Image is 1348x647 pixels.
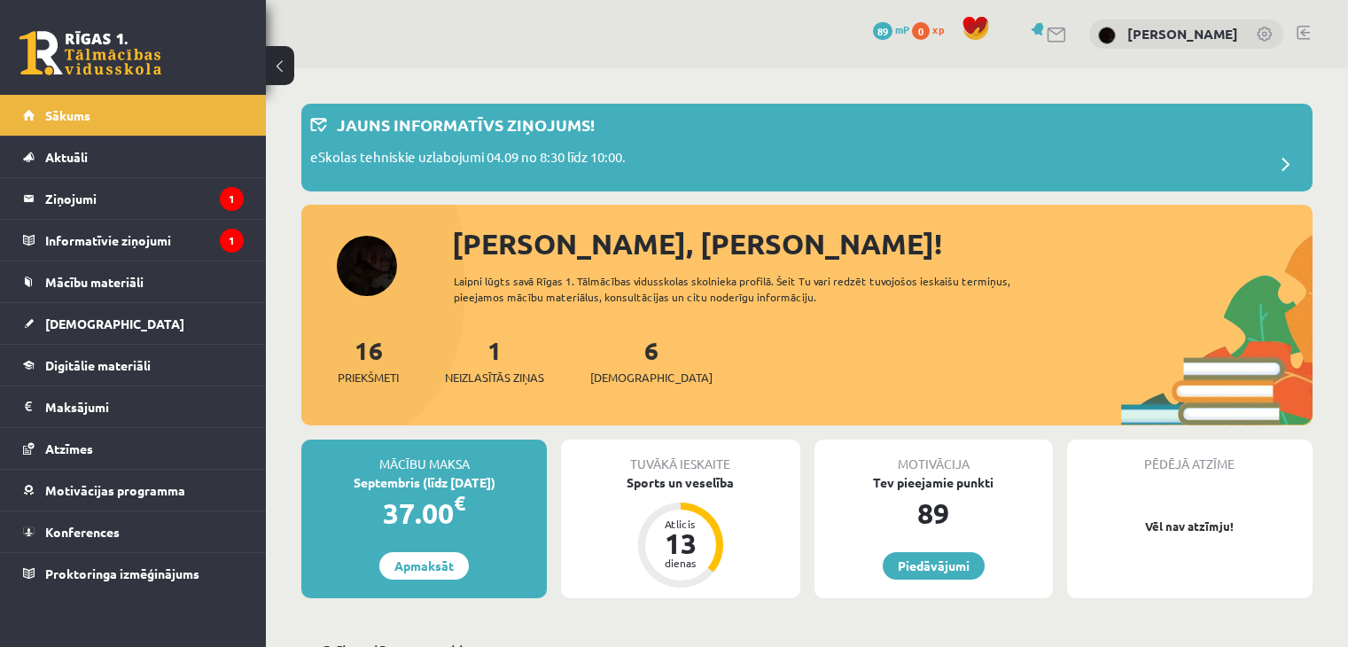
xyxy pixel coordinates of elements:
legend: Informatīvie ziņojumi [45,220,244,261]
span: Proktoringa izmēģinājums [45,565,199,581]
div: Tuvākā ieskaite [561,440,799,473]
a: Digitālie materiāli [23,345,244,386]
a: Proktoringa izmēģinājums [23,553,244,594]
span: mP [895,22,909,36]
div: dienas [654,557,707,568]
a: Maksājumi [23,386,244,427]
a: Piedāvājumi [883,552,985,580]
span: Sākums [45,107,90,123]
div: Mācību maksa [301,440,547,473]
a: Informatīvie ziņojumi1 [23,220,244,261]
a: Motivācijas programma [23,470,244,511]
span: Konferences [45,524,120,540]
a: Sākums [23,95,244,136]
div: Sports un veselība [561,473,799,492]
a: 16Priekšmeti [338,334,399,386]
span: 0 [912,22,930,40]
span: Atzīmes [45,440,93,456]
img: Linda Rutka [1098,27,1116,44]
a: Atzīmes [23,428,244,469]
a: 6[DEMOGRAPHIC_DATA] [590,334,713,386]
span: Priekšmeti [338,369,399,386]
div: [PERSON_NAME], [PERSON_NAME]! [452,222,1313,265]
span: Neizlasītās ziņas [445,369,544,386]
div: Motivācija [814,440,1053,473]
span: € [454,490,465,516]
span: xp [932,22,944,36]
a: Mācību materiāli [23,261,244,302]
a: Sports un veselība Atlicis 13 dienas [561,473,799,590]
div: 89 [814,492,1053,534]
span: [DEMOGRAPHIC_DATA] [45,316,184,331]
a: 1Neizlasītās ziņas [445,334,544,386]
a: Rīgas 1. Tālmācības vidusskola [19,31,161,75]
a: [PERSON_NAME] [1127,25,1238,43]
a: Konferences [23,511,244,552]
div: Tev pieejamie punkti [814,473,1053,492]
span: [DEMOGRAPHIC_DATA] [590,369,713,386]
span: 89 [873,22,892,40]
span: Aktuāli [45,149,88,165]
a: Apmaksāt [379,552,469,580]
a: Aktuāli [23,136,244,177]
p: Jauns informatīvs ziņojums! [337,113,595,136]
div: 13 [654,529,707,557]
i: 1 [220,229,244,253]
a: 89 mP [873,22,909,36]
p: Vēl nav atzīmju! [1076,518,1304,535]
div: Septembris (līdz [DATE]) [301,473,547,492]
div: Atlicis [654,518,707,529]
div: Pēdējā atzīme [1067,440,1313,473]
span: Digitālie materiāli [45,357,151,373]
a: Ziņojumi1 [23,178,244,219]
span: Mācību materiāli [45,274,144,290]
span: Motivācijas programma [45,482,185,498]
i: 1 [220,187,244,211]
p: eSkolas tehniskie uzlabojumi 04.09 no 8:30 līdz 10:00. [310,147,626,172]
legend: Maksājumi [45,386,244,427]
a: 0 xp [912,22,953,36]
legend: Ziņojumi [45,178,244,219]
div: 37.00 [301,492,547,534]
a: [DEMOGRAPHIC_DATA] [23,303,244,344]
a: Jauns informatīvs ziņojums! eSkolas tehniskie uzlabojumi 04.09 no 8:30 līdz 10:00. [310,113,1304,183]
div: Laipni lūgts savā Rīgas 1. Tālmācības vidusskolas skolnieka profilā. Šeit Tu vari redzēt tuvojošo... [454,273,1061,305]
